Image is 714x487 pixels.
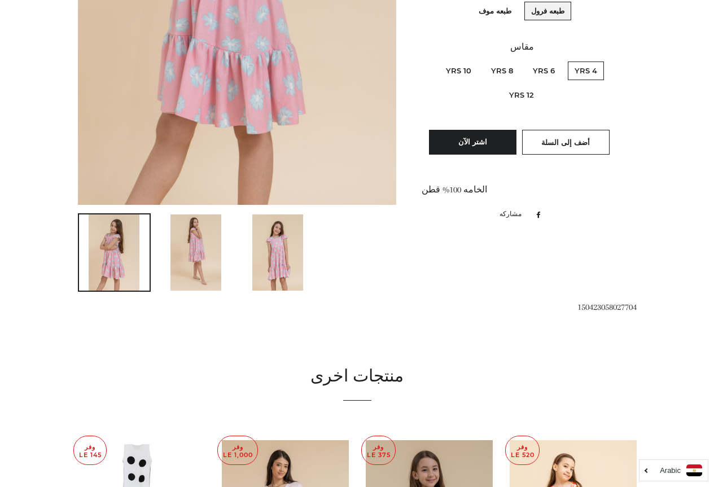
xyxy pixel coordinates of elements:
label: 12 Yrs [502,86,541,104]
img: تحميل الصورة في عارض المعرض ، قميص نوم سوسو بناتى [170,214,221,291]
p: وفر LE 1,000 [218,436,257,465]
a: Arabic [645,464,702,476]
button: أضف إلى السلة [522,130,610,155]
span: 150423058027704 [577,302,637,312]
p: وفر LE 375 [362,436,395,465]
label: مقاس [422,40,622,54]
span: أضف إلى السلة [541,138,590,147]
img: تحميل الصورة في عارض المعرض ، قميص نوم سوسو بناتى [89,214,139,291]
label: طبعه موف [472,2,518,20]
p: وفر LE 520 [506,436,539,465]
p: وفر LE 145 [74,436,106,465]
label: 10 Yrs [439,62,478,80]
img: تحميل الصورة في عارض المعرض ، قميص نوم سوسو بناتى [252,214,303,291]
i: Arabic [660,467,681,474]
label: 4 Yrs [568,62,604,80]
button: اشتر الآن [429,130,516,155]
label: طبعه فرول [524,2,571,20]
div: الخامه 100% قطن [422,183,622,197]
span: مشاركه [500,208,527,221]
h2: منتجات اخرى [78,365,637,389]
label: 6 Yrs [526,62,562,80]
label: 8 Yrs [484,62,520,80]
